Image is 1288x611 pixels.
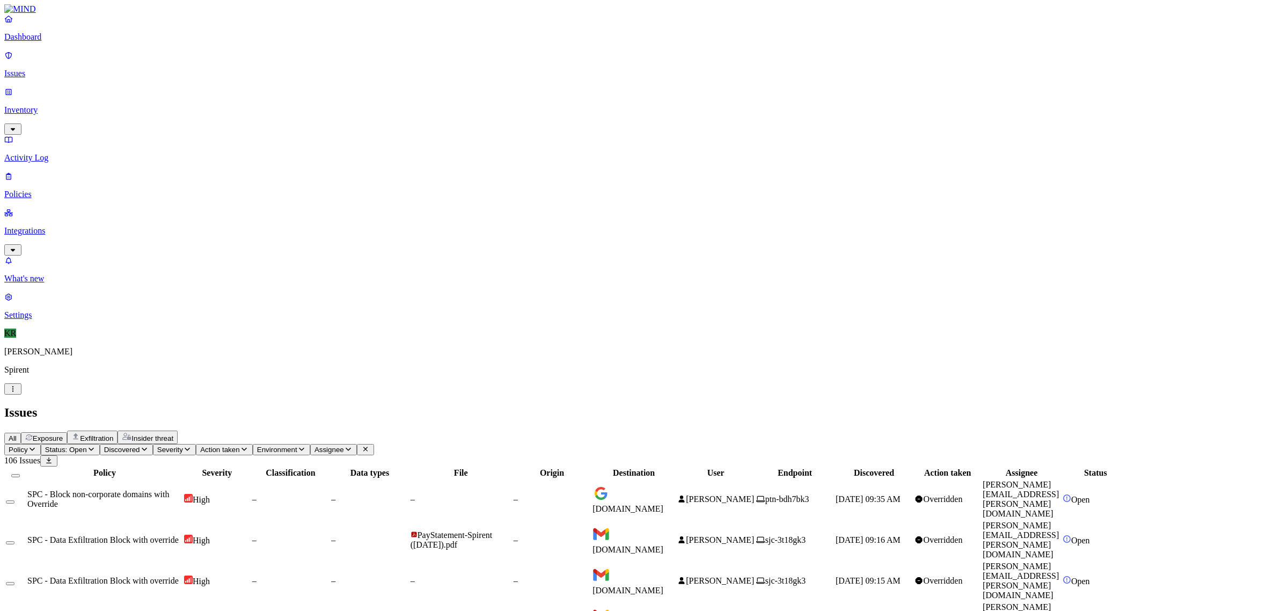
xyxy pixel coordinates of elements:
[983,468,1060,478] div: Assignee
[4,256,1284,283] a: What's new
[686,494,754,504] span: [PERSON_NAME]
[1063,576,1071,584] img: status-open
[331,535,335,544] span: –
[4,405,1284,420] h2: Issues
[11,474,20,477] button: Select all
[131,434,173,442] span: Insider threat
[1071,495,1090,504] span: Open
[331,494,335,504] span: –
[27,576,179,585] span: SPC - Data Exfiltration Block with override
[1063,468,1129,478] div: Status
[1063,494,1071,503] img: status-open
[4,4,1284,14] a: MIND
[252,494,257,504] span: –
[983,562,1059,600] span: [PERSON_NAME][EMAIL_ADDRESS][PERSON_NAME][DOMAIN_NAME]
[4,50,1284,78] a: Issues
[514,535,518,544] span: –
[4,69,1284,78] p: Issues
[33,434,63,442] span: Exposure
[836,535,901,544] span: [DATE] 09:16 AM
[592,526,610,543] img: mail.google.com favicon
[80,434,113,442] span: Exfiltration
[4,208,1284,254] a: Integrations
[765,494,809,504] span: ptn-bdh7bk3
[314,446,344,454] span: Assignee
[592,545,663,554] span: [DOMAIN_NAME]
[411,530,493,549] span: PayStatement-Spirent ([DATE]).pdf
[983,521,1059,559] span: [PERSON_NAME][EMAIL_ADDRESS][PERSON_NAME][DOMAIN_NAME]
[411,531,418,538] img: adobe-pdf
[193,536,210,545] span: High
[4,171,1284,199] a: Policies
[257,446,297,454] span: Environment
[914,468,980,478] div: Action taken
[924,535,963,544] span: Overridden
[836,468,912,478] div: Discovered
[331,576,335,585] span: –
[4,365,1284,375] p: Spirent
[4,329,16,338] span: KR
[4,14,1284,42] a: Dashboard
[6,500,14,504] button: Select row
[27,535,179,544] span: SPC - Data Exfiltration Block with override
[4,456,40,465] span: 106 Issues
[4,347,1284,357] p: [PERSON_NAME]
[4,105,1284,115] p: Inventory
[184,468,250,478] div: Severity
[592,485,610,502] img: docs.google.com favicon
[252,576,257,585] span: –
[200,446,239,454] span: Action taken
[104,446,140,454] span: Discovered
[1071,536,1090,545] span: Open
[193,495,210,504] span: High
[686,576,754,585] span: [PERSON_NAME]
[4,4,36,14] img: MIND
[27,468,182,478] div: Policy
[4,190,1284,199] p: Policies
[411,494,415,504] span: –
[677,468,754,478] div: User
[765,576,806,585] span: sjc-3t18gk3
[514,576,518,585] span: –
[331,468,408,478] div: Data types
[4,32,1284,42] p: Dashboard
[1063,535,1071,543] img: status-open
[6,582,14,585] button: Select row
[4,292,1284,320] a: Settings
[765,535,806,544] span: sjc-3t18gk3
[193,577,210,586] span: High
[924,576,963,585] span: Overridden
[252,468,329,478] div: Classification
[9,446,28,454] span: Policy
[27,490,169,508] span: SPC - Block non-corporate domains with Override
[157,446,183,454] span: Severity
[184,494,193,503] img: severity-high
[184,576,193,584] img: severity-high
[592,566,610,584] img: mail.google.com favicon
[4,153,1284,163] p: Activity Log
[4,135,1284,163] a: Activity Log
[1071,577,1090,586] span: Open
[411,468,511,478] div: File
[45,446,87,454] span: Status: Open
[836,576,901,585] span: [DATE] 09:15 AM
[4,310,1284,320] p: Settings
[592,504,663,513] span: [DOMAIN_NAME]
[184,535,193,543] img: severity-high
[514,468,590,478] div: Origin
[4,226,1284,236] p: Integrations
[686,535,754,544] span: [PERSON_NAME]
[4,87,1284,133] a: Inventory
[592,586,663,595] span: [DOMAIN_NAME]
[252,535,257,544] span: –
[836,494,901,504] span: [DATE] 09:35 AM
[924,494,963,504] span: Overridden
[756,468,833,478] div: Endpoint
[4,274,1284,283] p: What's new
[514,494,518,504] span: –
[411,576,415,585] span: –
[983,480,1059,518] span: [PERSON_NAME][EMAIL_ADDRESS][PERSON_NAME][DOMAIN_NAME]
[592,468,675,478] div: Destination
[6,541,14,544] button: Select row
[9,434,17,442] span: All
